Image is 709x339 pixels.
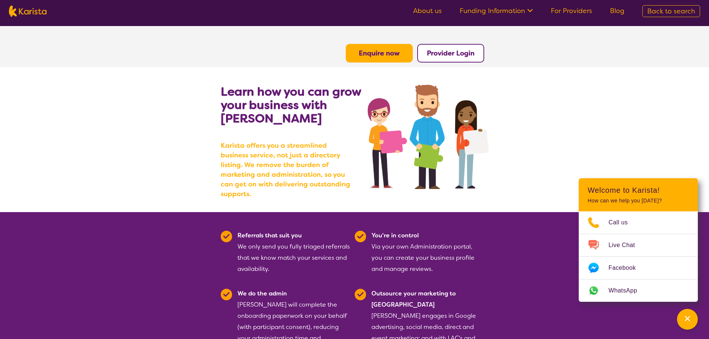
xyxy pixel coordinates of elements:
a: Blog [610,6,625,15]
button: Enquire now [346,44,413,63]
b: Learn how you can grow your business with [PERSON_NAME] [221,84,361,126]
img: Tick [355,231,366,242]
b: You're in control [371,231,419,239]
h2: Welcome to Karista! [588,186,689,195]
button: Provider Login [417,44,484,63]
span: WhatsApp [609,285,646,296]
button: Channel Menu [677,309,698,330]
img: Tick [221,289,232,300]
b: Referrals that suit you [237,231,302,239]
a: Provider Login [427,49,475,58]
b: We do the admin [237,290,287,297]
span: Facebook [609,262,645,274]
a: About us [413,6,442,15]
span: Live Chat [609,240,644,251]
b: Karista offers you a streamlined business service, not just a directory listing. We remove the bu... [221,141,355,199]
a: Back to search [642,5,700,17]
span: Back to search [647,7,695,16]
a: Enquire now [359,49,400,58]
img: Tick [221,231,232,242]
div: We only send you fully triaged referrals that we know match your services and availability. [237,230,350,275]
span: Call us [609,217,637,228]
ul: Choose channel [579,211,698,302]
div: Via your own Administration portal, you can create your business profile and manage reviews. [371,230,484,275]
a: For Providers [551,6,592,15]
b: Outsource your marketing to [GEOGRAPHIC_DATA] [371,290,456,308]
div: Channel Menu [579,178,698,302]
img: grow your business with Karista [368,85,488,189]
img: Karista logo [9,6,47,17]
p: How can we help you [DATE]? [588,198,689,204]
a: Web link opens in a new tab. [579,279,698,302]
img: Tick [355,289,366,300]
a: Funding Information [460,6,533,15]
